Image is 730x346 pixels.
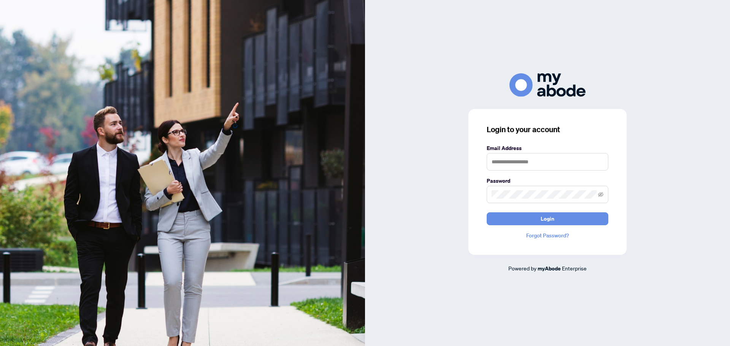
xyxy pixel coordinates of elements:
[509,73,586,96] img: ma-logo
[538,264,561,273] a: myAbode
[487,124,608,135] h3: Login to your account
[598,192,603,197] span: eye-invisible
[562,265,587,272] span: Enterprise
[487,177,608,185] label: Password
[487,144,608,152] label: Email Address
[487,231,608,240] a: Forgot Password?
[541,213,554,225] span: Login
[487,212,608,225] button: Login
[508,265,536,272] span: Powered by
